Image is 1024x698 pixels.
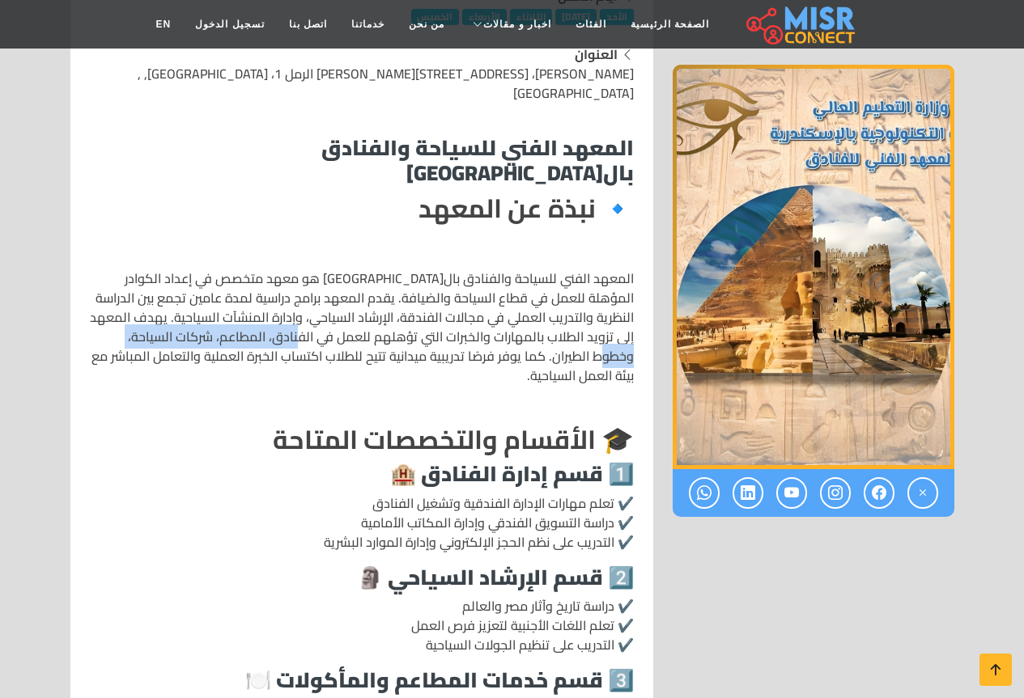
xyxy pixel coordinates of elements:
a: من نحن [397,9,457,40]
p: ✔️ تعلم مهارات الإدارة الفندقية وتشغيل الفنادق ✔️ دراسة التسويق الفندقي وإدارة المكاتب الأمامية ✔... [90,493,634,552]
a: الفئات [563,9,618,40]
a: اخبار و مقالات [457,9,563,40]
div: 1 / 1 [673,65,954,469]
span: [PERSON_NAME]، [STREET_ADDRESS][PERSON_NAME] الرمل 1، [GEOGRAPHIC_DATA], , [GEOGRAPHIC_DATA] [138,61,634,105]
strong: المعهد الفني للسياحة والفنادق بال[GEOGRAPHIC_DATA] [321,128,634,192]
img: main.misr_connect [746,4,855,44]
strong: 2️⃣ قسم الإرشاد السياحي 🗿 [357,557,634,597]
p: ✔️ دراسة تاريخ وآثار مصر والعالم ✔️ تعلم اللغات الأجنبية لتعزيز فرص العمل ✔️ التدريب على تنظيم ال... [90,596,634,654]
a: EN [144,9,184,40]
span: اخبار و مقالات [483,17,551,32]
a: الصفحة الرئيسية [618,9,721,40]
strong: 🔹 نبذة عن المعهد [419,184,634,232]
a: تسجيل الدخول [183,9,276,40]
a: خدماتنا [339,9,397,40]
strong: العنوان [575,42,618,66]
strong: 🎓 الأقسام والتخصصات المتاحة [273,415,634,463]
strong: 1️⃣ قسم إدارة الفنادق 🏨 [390,454,634,493]
a: اتصل بنا [277,9,339,40]
img: المعهد الفني للسياحة والفنادق بالإسكندرية [673,65,954,469]
p: المعهد الفني للسياحة والفنادق بال[GEOGRAPHIC_DATA] هو معهد متخصص في إعداد الكوادر المؤهلة للعمل ف... [90,269,634,385]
